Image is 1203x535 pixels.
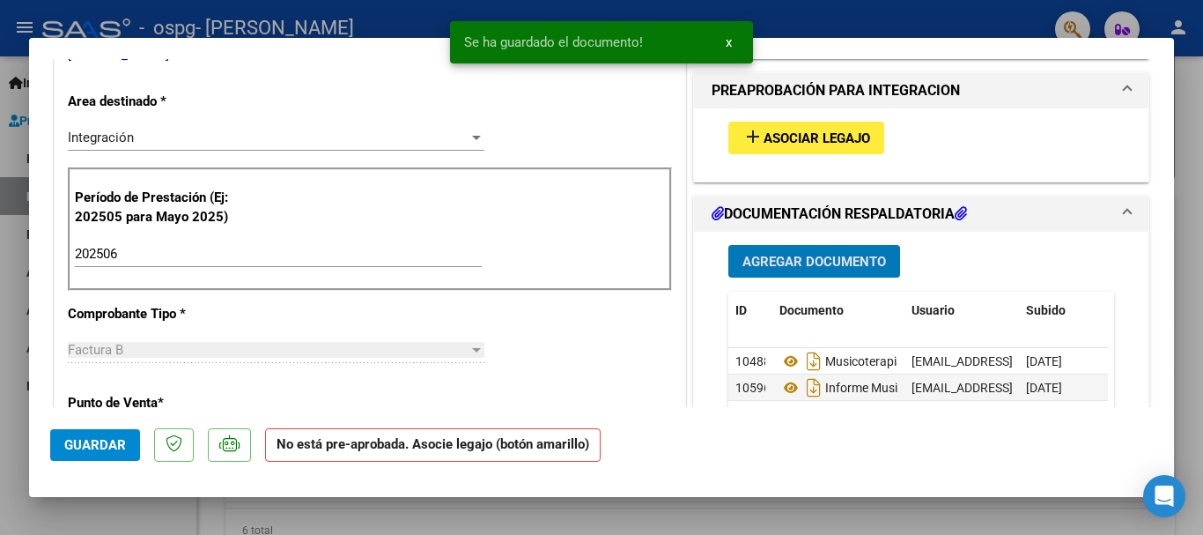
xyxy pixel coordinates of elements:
span: Documento [779,303,844,317]
span: Informe Musicoterapia Primer Semestre 2025 [779,381,1073,395]
span: Agregar Documento [742,254,886,270]
span: Se ha guardado el documento! [464,33,643,51]
span: [DATE] [1026,381,1062,395]
span: ID [735,303,747,317]
span: Guardar [64,437,126,453]
datatable-header-cell: Documento [772,292,904,330]
button: Guardar [50,429,140,461]
div: PREAPROBACIÓN PARA INTEGRACION [694,108,1148,182]
span: Usuario [911,303,955,317]
span: 10488 [735,354,771,368]
h1: PREAPROBACIÓN PARA INTEGRACION [712,80,960,101]
button: Agregar Documento [728,245,900,278]
p: Area destinado * [68,92,249,112]
datatable-header-cell: ID [728,292,772,330]
mat-expansion-panel-header: DOCUMENTACIÓN RESPALDATORIA [694,197,1148,232]
datatable-header-cell: Acción [1107,292,1195,330]
p: Comprobante Tipo * [68,304,249,324]
mat-icon: add [742,126,764,147]
span: [DATE] [1026,354,1062,368]
datatable-header-cell: Subido [1019,292,1107,330]
mat-expansion-panel-header: PREAPROBACIÓN PARA INTEGRACION [694,73,1148,108]
p: Período de Prestación (Ej: 202505 para Mayo 2025) [75,188,252,227]
i: Descargar documento [802,347,825,375]
h1: DOCUMENTACIÓN RESPALDATORIA [712,204,967,225]
button: Asociar Legajo [728,122,884,154]
p: Punto de Venta [68,393,249,413]
button: x [712,26,746,58]
span: Musicoterapia [DATE] [779,354,942,368]
span: x [726,34,732,50]
span: Integración [68,130,134,145]
strong: No está pre-aprobada. Asocie legajo (botón amarillo) [265,428,601,463]
div: Open Intercom Messenger [1143,475,1185,517]
span: 10596 [735,381,771,395]
span: Asociar Legajo [764,130,870,146]
i: Descargar documento [802,374,825,402]
datatable-header-cell: Usuario [904,292,1019,330]
span: Subido [1026,303,1066,317]
span: Factura B [68,342,123,358]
